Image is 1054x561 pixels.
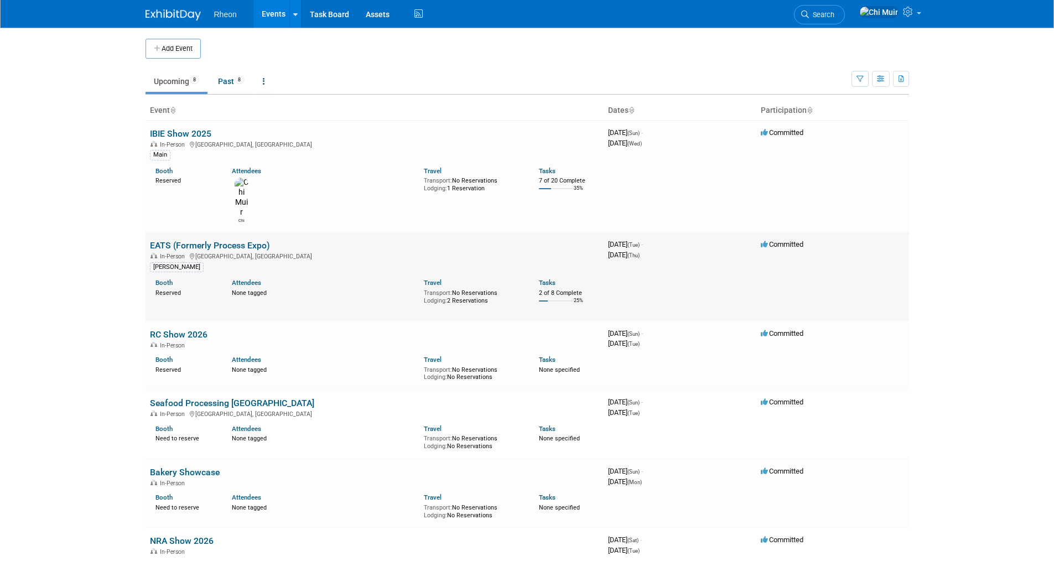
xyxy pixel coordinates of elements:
span: Search [809,11,834,19]
span: (Sat) [627,537,638,543]
span: Transport: [424,504,452,511]
th: Dates [604,101,756,120]
span: - [641,398,643,406]
div: [PERSON_NAME] [150,262,204,272]
a: Attendees [232,279,261,287]
span: None specified [539,504,580,511]
span: [DATE] [608,536,642,544]
th: Event [146,101,604,120]
span: Committed [761,536,803,544]
span: In-Person [160,480,188,487]
span: - [641,467,643,475]
span: In-Person [160,141,188,148]
span: In-Person [160,548,188,555]
span: Transport: [424,435,452,442]
span: - [641,240,643,248]
div: None tagged [232,502,416,512]
a: Booth [155,356,173,363]
span: - [640,536,642,544]
span: Committed [761,128,803,137]
span: In-Person [160,342,188,349]
a: Travel [424,167,442,175]
a: Bakery Showcase [150,467,220,477]
div: Chi Muir [235,217,248,224]
div: 2 of 8 Complete [539,289,599,297]
a: Tasks [539,356,555,363]
td: 25% [574,298,583,313]
span: - [641,329,643,337]
span: [DATE] [608,329,643,337]
span: (Tue) [627,242,640,248]
a: Travel [424,425,442,433]
span: Committed [761,467,803,475]
span: (Sun) [627,130,640,136]
span: Lodging: [424,185,447,192]
a: Search [794,5,845,24]
span: (Thu) [627,252,640,258]
a: IBIE Show 2025 [150,128,211,139]
th: Participation [756,101,909,120]
div: No Reservations No Reservations [424,433,522,450]
a: Upcoming8 [146,71,207,92]
a: Booth [155,167,173,175]
span: 8 [235,76,244,84]
span: [DATE] [608,408,640,417]
span: Transport: [424,366,452,373]
span: (Tue) [627,341,640,347]
img: In-Person Event [150,548,157,554]
a: Sort by Participation Type [807,106,812,115]
span: Transport: [424,177,452,184]
span: [DATE] [608,477,642,486]
a: Tasks [539,494,555,501]
span: Committed [761,240,803,248]
div: [GEOGRAPHIC_DATA], [GEOGRAPHIC_DATA] [150,251,599,260]
img: In-Person Event [150,411,157,416]
img: In-Person Event [150,342,157,347]
span: In-Person [160,411,188,418]
a: Booth [155,425,173,433]
a: Attendees [232,425,261,433]
span: Rheon [214,10,237,19]
span: Lodging: [424,443,447,450]
img: In-Person Event [150,480,157,485]
span: [DATE] [608,128,643,137]
img: Chi Muir [235,178,248,217]
span: Lodging: [424,512,447,519]
div: None tagged [232,364,416,374]
span: [DATE] [608,139,642,147]
a: NRA Show 2026 [150,536,214,546]
a: Attendees [232,494,261,501]
span: Committed [761,398,803,406]
a: Booth [155,279,173,287]
div: Reserved [155,175,216,185]
span: [DATE] [608,398,643,406]
div: [GEOGRAPHIC_DATA], [GEOGRAPHIC_DATA] [150,409,599,418]
span: [DATE] [608,546,640,554]
a: EATS (Formerly Process Expo) [150,240,270,251]
span: [DATE] [608,251,640,259]
a: Sort by Start Date [629,106,634,115]
span: Lodging: [424,297,447,304]
a: Seafood Processing [GEOGRAPHIC_DATA] [150,398,314,408]
img: In-Person Event [150,141,157,147]
span: (Tue) [627,548,640,554]
div: None tagged [232,433,416,443]
div: No Reservations No Reservations [424,502,522,519]
span: (Sun) [627,469,640,475]
span: In-Person [160,253,188,260]
span: [DATE] [608,240,643,248]
div: [GEOGRAPHIC_DATA], [GEOGRAPHIC_DATA] [150,139,599,148]
span: (Mon) [627,479,642,485]
div: No Reservations 1 Reservation [424,175,522,192]
div: None tagged [232,287,416,297]
a: Tasks [539,167,555,175]
span: [DATE] [608,467,643,475]
div: Main [150,150,170,160]
a: Past8 [210,71,252,92]
a: Attendees [232,167,261,175]
img: ExhibitDay [146,9,201,20]
span: Transport: [424,289,452,297]
div: Need to reserve [155,433,216,443]
div: Need to reserve [155,502,216,512]
a: Sort by Event Name [170,106,175,115]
